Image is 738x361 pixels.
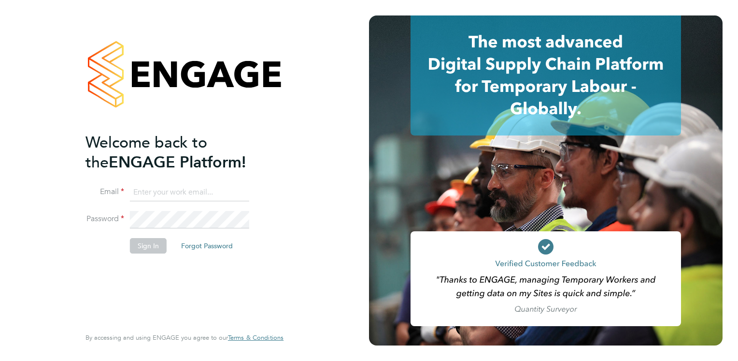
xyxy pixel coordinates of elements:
h2: ENGAGE Platform! [85,133,274,172]
span: By accessing and using ENGAGE you agree to our [85,333,284,342]
label: Password [85,214,124,224]
span: Welcome back to the [85,133,207,172]
button: Sign In [130,238,167,254]
a: Terms & Conditions [228,334,284,342]
input: Enter your work email... [130,184,249,201]
button: Forgot Password [173,238,241,254]
label: Email [85,187,124,197]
